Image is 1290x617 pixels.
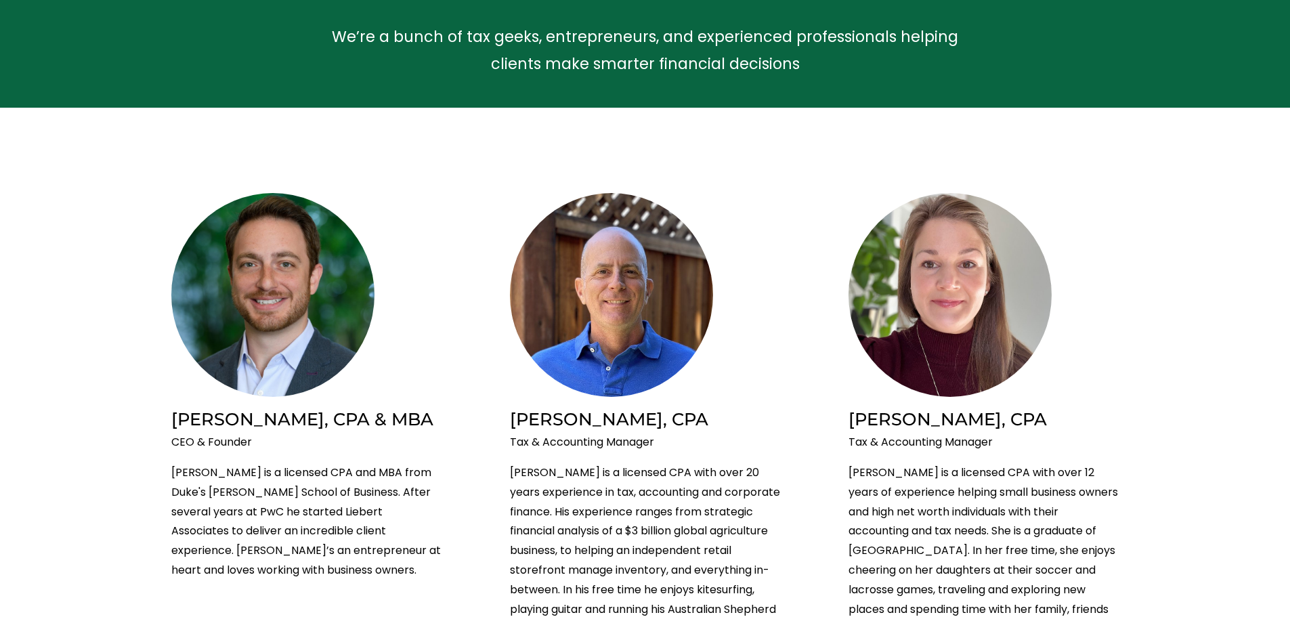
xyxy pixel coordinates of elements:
[510,408,781,430] h2: [PERSON_NAME], CPA
[171,408,442,430] h2: [PERSON_NAME], CPA & MBA
[171,433,442,452] p: CEO & Founder
[510,433,781,452] p: Tax & Accounting Manager
[171,463,442,580] p: [PERSON_NAME] is a licensed CPA and MBA from Duke's [PERSON_NAME] School of Business. After sever...
[848,408,1119,430] h2: [PERSON_NAME], CPA
[848,193,1052,397] img: Jennie Ledesma
[330,23,960,78] p: We’re a bunch of tax geeks, entrepreneurs, and experienced professionals helping clients make sma...
[848,433,1119,452] p: Tax & Accounting Manager
[510,193,713,397] img: Tommy Roberts
[171,193,374,397] img: Brian Liebert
